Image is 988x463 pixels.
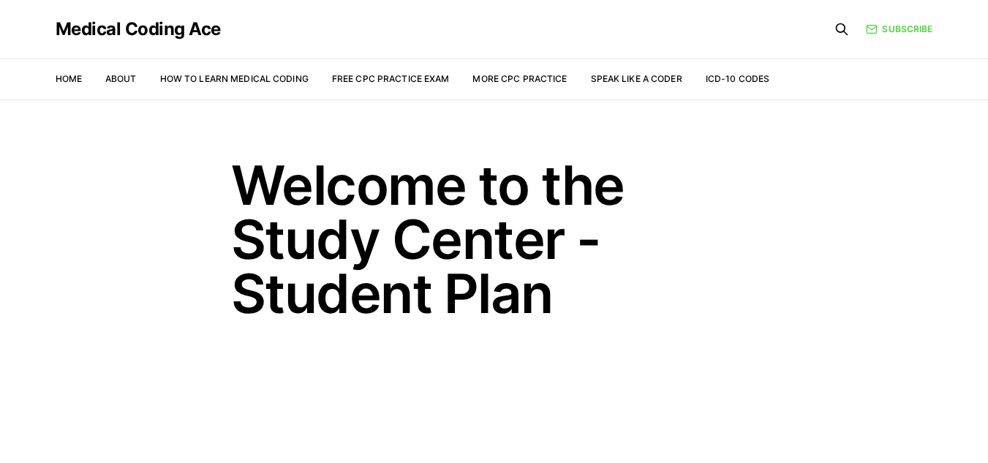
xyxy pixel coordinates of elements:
[231,158,758,320] h1: Welcome to the Study Center - Student Plan
[160,73,309,84] a: How to Learn Medical Coding
[591,73,682,84] a: Speak Like a Coder
[105,73,137,84] a: About
[332,73,450,84] a: Free CPC Practice Exam
[706,73,769,84] a: ICD-10 Codes
[866,23,932,36] a: Subscribe
[56,20,221,38] a: Medical Coding Ace
[56,73,82,84] a: Home
[472,73,567,84] a: More CPC Practice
